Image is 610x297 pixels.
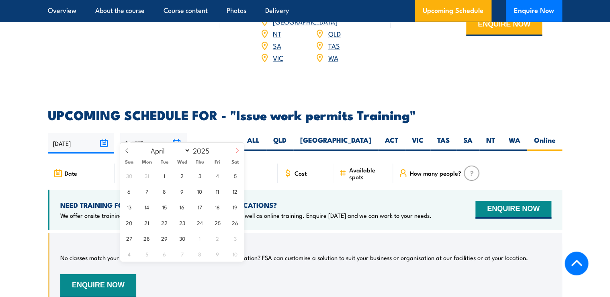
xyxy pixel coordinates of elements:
span: April 20, 2025 [121,215,137,230]
span: April 17, 2025 [192,199,207,215]
label: QLD [266,135,293,151]
input: From date [48,133,114,154]
span: April 24, 2025 [192,215,207,230]
span: April 15, 2025 [157,199,172,215]
span: Sat [226,159,244,164]
span: May 9, 2025 [209,246,225,262]
a: [GEOGRAPHIC_DATA] [273,16,338,26]
a: WA [328,53,338,62]
span: May 7, 2025 [174,246,190,262]
span: May 4, 2025 [121,246,137,262]
a: QLD [328,29,340,38]
span: May 10, 2025 [227,246,243,262]
span: April 26, 2025 [227,215,243,230]
span: April 27, 2025 [121,230,137,246]
p: No classes match your search criteria, sorry. [60,254,178,262]
span: April 29, 2025 [157,230,172,246]
select: Month [147,145,191,156]
span: Available spots [349,166,387,180]
button: ENQUIRE NOW [466,14,542,36]
label: SA [456,135,479,151]
span: April 16, 2025 [174,199,190,215]
label: Online [527,135,562,151]
span: April 30, 2025 [174,230,190,246]
span: Cost [295,170,307,176]
a: SA [273,41,281,50]
span: April 19, 2025 [227,199,243,215]
span: Wed [173,159,191,164]
span: April 12, 2025 [227,183,243,199]
span: May 8, 2025 [192,246,207,262]
span: April 6, 2025 [121,183,137,199]
span: April 2, 2025 [174,168,190,183]
span: May 2, 2025 [209,230,225,246]
input: To date [120,133,186,154]
span: April 13, 2025 [121,199,137,215]
span: Fri [209,159,226,164]
input: Year [190,145,217,155]
span: April 8, 2025 [157,183,172,199]
span: April 11, 2025 [209,183,225,199]
span: April 22, 2025 [157,215,172,230]
span: Date [65,170,77,176]
a: VIC [273,53,283,62]
span: April 21, 2025 [139,215,155,230]
span: May 3, 2025 [227,230,243,246]
span: April 28, 2025 [139,230,155,246]
span: April 7, 2025 [139,183,155,199]
label: ACT [378,135,405,151]
h2: UPCOMING SCHEDULE FOR - "Issue work permits Training" [48,109,562,120]
span: March 31, 2025 [139,168,155,183]
h4: NEED TRAINING FOR LARGER GROUPS OR MULTIPLE LOCATIONS? [60,201,432,209]
label: [GEOGRAPHIC_DATA] [293,135,378,151]
button: ENQUIRE NOW [475,201,551,219]
span: April 25, 2025 [209,215,225,230]
span: April 3, 2025 [192,168,207,183]
span: Thu [191,159,209,164]
label: TAS [430,135,456,151]
a: TAS [328,41,340,50]
label: VIC [405,135,430,151]
p: Can’t find a date or location? FSA can customise a solution to suit your business or organisation... [183,254,528,262]
span: April 9, 2025 [174,183,190,199]
span: May 5, 2025 [139,246,155,262]
span: How many people? [410,170,461,176]
span: April 4, 2025 [209,168,225,183]
label: NT [479,135,502,151]
label: WA [502,135,527,151]
span: Mon [138,159,156,164]
span: April 5, 2025 [227,168,243,183]
a: NT [273,29,281,38]
label: ALL [240,135,266,151]
span: May 6, 2025 [157,246,172,262]
span: April 10, 2025 [192,183,207,199]
span: March 30, 2025 [121,168,137,183]
span: Sun [120,159,138,164]
span: Tue [156,159,173,164]
span: April 23, 2025 [174,215,190,230]
span: April 14, 2025 [139,199,155,215]
span: April 1, 2025 [157,168,172,183]
span: May 1, 2025 [192,230,207,246]
p: We offer onsite training, training at our centres, multisite solutions as well as online training... [60,211,432,219]
span: April 18, 2025 [209,199,225,215]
